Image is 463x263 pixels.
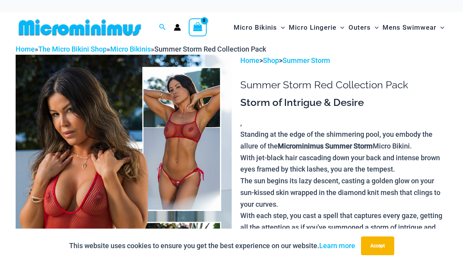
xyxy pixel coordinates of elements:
[159,23,166,32] a: Search icon link
[174,24,181,31] a: Account icon link
[240,96,447,109] h3: Storm of Intrigue & Desire
[287,16,346,39] a: Micro LingerieMenu ToggleMenu Toggle
[347,16,381,39] a: OutersMenu ToggleMenu Toggle
[282,56,330,64] a: Summer Storm
[189,18,207,36] a: View Shopping Cart, empty
[263,56,279,64] a: Shop
[436,18,444,38] span: Menu Toggle
[240,129,447,245] p: Standing at the edge of the shimmering pool, you embody the allure of the Micro Bikini. With jet-...
[154,45,266,53] span: Summer Storm Red Collection Pack
[319,242,355,250] a: Learn more
[38,45,107,53] a: The Micro Bikini Shop
[16,45,35,53] a: Home
[383,18,436,38] span: Mens Swimwear
[231,14,447,41] nav: Site Navigation
[240,96,447,245] div: ,
[234,18,277,38] span: Micro Bikinis
[240,56,259,64] a: Home
[240,55,447,66] p: > >
[371,18,379,38] span: Menu Toggle
[110,45,151,53] a: Micro Bikinis
[336,18,344,38] span: Menu Toggle
[381,16,446,39] a: Mens SwimwearMenu ToggleMenu Toggle
[361,236,394,255] button: Accept
[349,18,371,38] span: Outers
[16,45,266,53] span: » » »
[232,16,287,39] a: Micro BikinisMenu ToggleMenu Toggle
[69,240,355,252] p: This website uses cookies to ensure you get the best experience on our website.
[277,18,285,38] span: Menu Toggle
[278,142,373,150] b: Microminimus Summer Storm
[289,18,336,38] span: Micro Lingerie
[16,19,144,36] img: MM SHOP LOGO FLAT
[240,79,447,91] h1: Summer Storm Red Collection Pack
